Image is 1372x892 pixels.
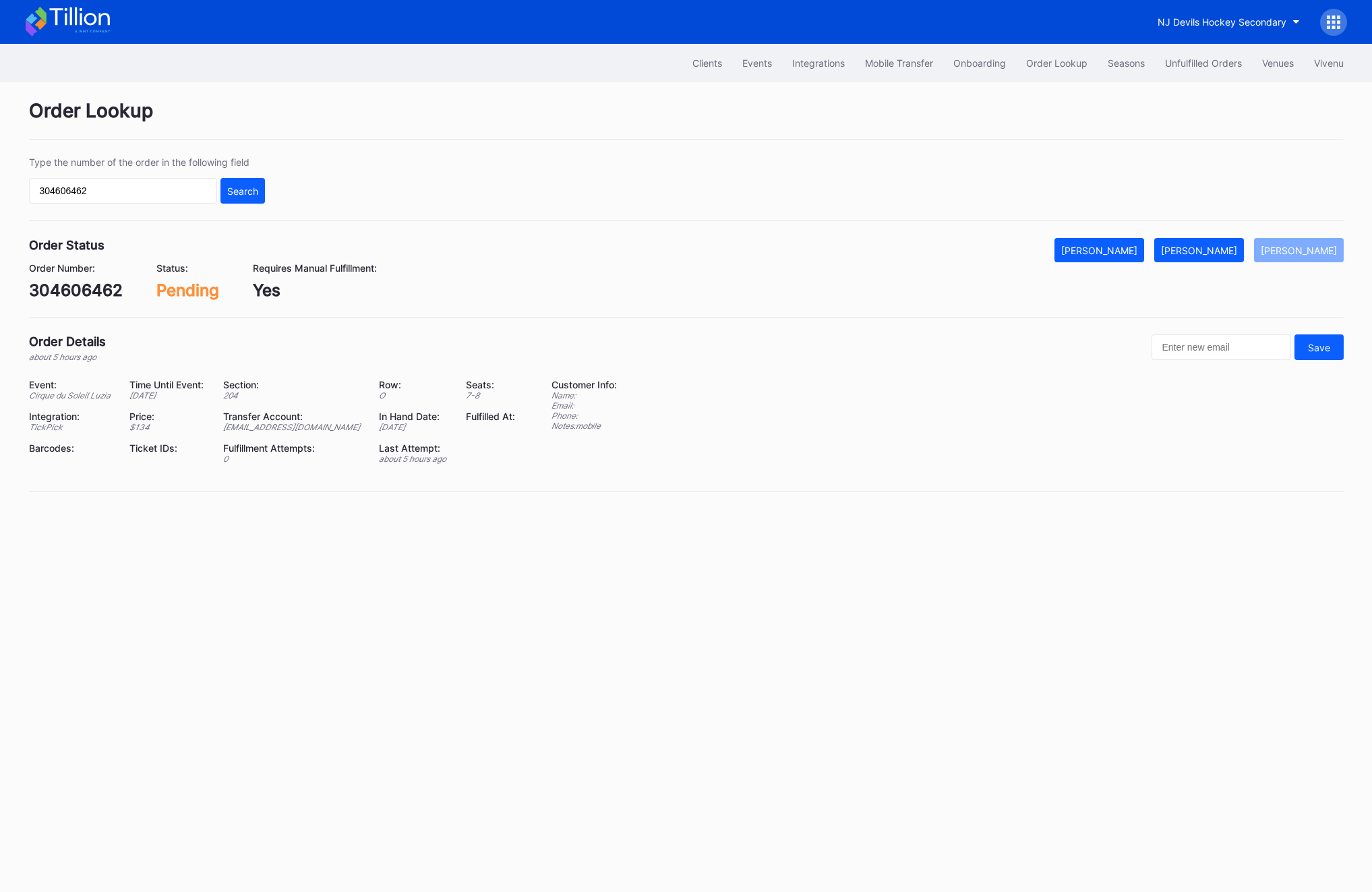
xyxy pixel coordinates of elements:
div: Last Attempt: [379,442,449,454]
div: about 5 hours ago [379,454,449,464]
button: Seasons [1098,51,1155,76]
div: [PERSON_NAME] [1061,245,1137,256]
div: about 5 hours ago [29,352,106,362]
div: Email: [551,400,617,411]
div: Save [1308,342,1330,353]
div: 304606462 [29,280,123,300]
div: [EMAIL_ADDRESS][DOMAIN_NAME] [223,422,363,432]
div: TickPick [29,422,113,432]
button: Unfulfilled Orders [1155,51,1252,76]
div: Notes: mobile [551,421,617,431]
button: Events [732,51,782,76]
div: Time Until Event: [129,379,206,390]
button: Integrations [782,51,855,76]
div: Price: [129,411,206,422]
div: Fulfillment Attempts: [223,442,363,454]
div: Event: [29,379,113,390]
button: Mobile Transfer [855,51,943,76]
div: In Hand Date: [379,411,449,422]
button: Order Lookup [1016,51,1098,76]
div: Requires Manual Fulfillment: [253,262,377,274]
div: O [379,390,449,400]
div: [PERSON_NAME] [1161,245,1237,256]
input: GT59662 [29,178,217,204]
div: Events [742,57,772,69]
button: [PERSON_NAME] [1154,238,1244,262]
div: 0 [223,454,363,464]
button: Vivenu [1304,51,1354,76]
div: Section: [223,379,363,390]
div: Seasons [1108,57,1145,69]
button: NJ Devils Hockey Secondary [1147,9,1310,34]
div: Unfulfilled Orders [1165,57,1242,69]
div: Transfer Account: [223,411,363,422]
div: Name: [551,390,617,400]
div: $ 134 [129,422,206,432]
div: Status: [156,262,219,274]
input: Enter new email [1152,334,1291,360]
div: Vivenu [1314,57,1344,69]
div: Phone: [551,411,617,421]
button: Search [220,178,265,204]
div: Mobile Transfer [865,57,933,69]
div: Order Lookup [29,99,1344,140]
div: 7 - 8 [466,390,518,400]
div: [PERSON_NAME] [1261,245,1337,256]
div: Onboarding [953,57,1006,69]
div: [DATE] [129,390,206,400]
div: Row: [379,379,449,390]
div: [DATE] [379,422,449,432]
div: Integrations [792,57,845,69]
div: Pending [156,280,219,300]
button: [PERSON_NAME] [1254,238,1344,262]
div: Type the number of the order in the following field [29,156,265,168]
button: Clients [682,51,732,76]
div: Integration: [29,411,113,422]
div: Customer Info: [551,379,617,390]
div: Order Details [29,334,106,349]
div: Cirque du Soleil Luzia [29,390,113,400]
div: 204 [223,390,363,400]
div: Ticket IDs: [129,442,206,454]
button: Save [1294,334,1344,360]
div: Order Lookup [1026,57,1087,69]
div: Order Number: [29,262,123,274]
div: Fulfilled At: [466,411,518,422]
button: Venues [1252,51,1304,76]
div: Seats: [466,379,518,390]
button: [PERSON_NAME] [1054,238,1144,262]
div: Venues [1262,57,1294,69]
div: Order Status [29,238,105,252]
div: Barcodes: [29,442,113,454]
div: Search [227,185,258,197]
button: Onboarding [943,51,1016,76]
div: Clients [692,57,722,69]
div: Yes [253,280,377,300]
div: NJ Devils Hockey Secondary [1158,16,1286,28]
